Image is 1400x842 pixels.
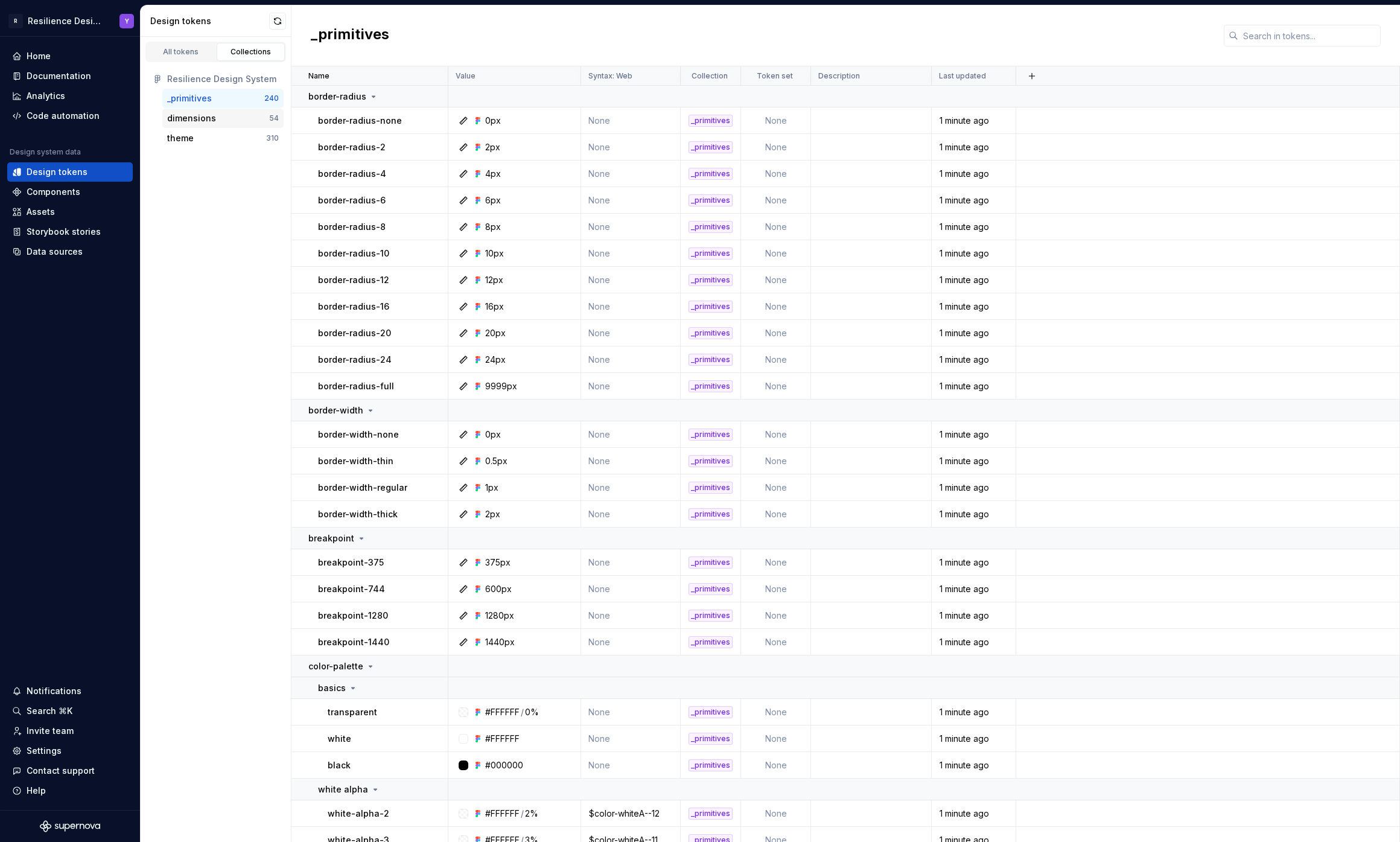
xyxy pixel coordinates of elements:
[741,726,811,752] td: None
[40,820,100,832] a: Supernova Logo
[27,166,87,178] div: Design tokens
[689,168,733,180] div: _primitives
[741,187,811,214] td: None
[689,221,733,233] div: _primitives
[318,141,386,153] p: border-radius-2
[932,301,1015,313] div: 1 minute ago
[167,92,212,104] div: _primitives
[581,240,681,267] td: None
[932,141,1015,153] div: 1 minute ago
[581,293,681,320] td: None
[689,380,733,392] div: _primitives
[741,501,811,528] td: None
[485,636,515,648] div: 1440px
[741,293,811,320] td: None
[741,629,811,655] td: None
[689,808,733,820] div: _primitives
[2,8,138,34] button: RResilience Design SystemY
[582,808,679,820] div: $color-whiteA--12
[521,808,524,820] div: /
[485,327,506,339] div: 20px
[7,781,133,800] button: Help
[27,90,65,102] div: Analytics
[581,602,681,629] td: None
[521,706,524,718] div: /
[8,14,23,28] div: R
[167,73,279,85] div: Resilience Design System
[932,221,1015,233] div: 1 minute ago
[581,501,681,528] td: None
[741,373,811,400] td: None
[485,455,507,467] div: 0.5px
[741,448,811,474] td: None
[741,161,811,187] td: None
[485,429,501,441] div: 0px
[7,701,133,721] button: Search ⌘K
[318,247,389,260] p: border-radius-10
[318,221,386,233] p: border-radius-8
[162,129,284,148] button: theme310
[689,141,733,153] div: _primitives
[757,71,793,81] p: Token set
[581,107,681,134] td: None
[581,576,681,602] td: None
[689,583,733,595] div: _primitives
[311,25,389,46] h2: _primitives
[318,455,393,467] p: border-width-thin
[692,71,728,81] p: Collection
[741,240,811,267] td: None
[308,404,363,416] p: border-width
[932,557,1015,569] div: 1 minute ago
[318,610,388,622] p: breakpoint-1280
[689,610,733,622] div: _primitives
[308,71,329,81] p: Name
[221,47,281,57] div: Collections
[27,785,46,797] div: Help
[581,474,681,501] td: None
[318,583,385,595] p: breakpoint-744
[150,15,269,27] div: Design tokens
[318,274,389,286] p: border-radius-12
[485,221,501,233] div: 8px
[581,752,681,779] td: None
[27,110,100,122] div: Code automation
[27,685,81,697] div: Notifications
[581,187,681,214] td: None
[167,112,216,124] div: dimensions
[485,706,520,718] div: #FFFFFF
[27,226,101,238] div: Storybook stories
[932,429,1015,441] div: 1 minute ago
[308,532,354,544] p: breakpoint
[581,214,681,240] td: None
[162,89,284,108] button: _primitives240
[689,759,733,771] div: _primitives
[932,168,1015,180] div: 1 minute ago
[7,222,133,241] a: Storybook stories
[167,132,194,144] div: theme
[328,706,377,718] p: transparent
[318,429,399,441] p: border-width-none
[7,106,133,126] a: Code automation
[1238,25,1381,46] input: Search in tokens...
[581,726,681,752] td: None
[7,162,133,182] a: Design tokens
[28,15,105,27] div: Resilience Design System
[932,247,1015,260] div: 1 minute ago
[7,182,133,202] a: Components
[318,636,389,648] p: breakpoint-1440
[162,109,284,128] a: dimensions54
[318,380,394,392] p: border-radius-full
[689,733,733,745] div: _primitives
[308,660,363,672] p: color-palette
[125,16,129,26] div: Y
[588,71,632,81] p: Syntax: Web
[932,380,1015,392] div: 1 minute ago
[269,113,279,123] div: 54
[932,354,1015,366] div: 1 minute ago
[581,267,681,293] td: None
[932,808,1015,820] div: 1 minute ago
[485,354,506,366] div: 24px
[932,759,1015,771] div: 1 minute ago
[818,71,860,81] p: Description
